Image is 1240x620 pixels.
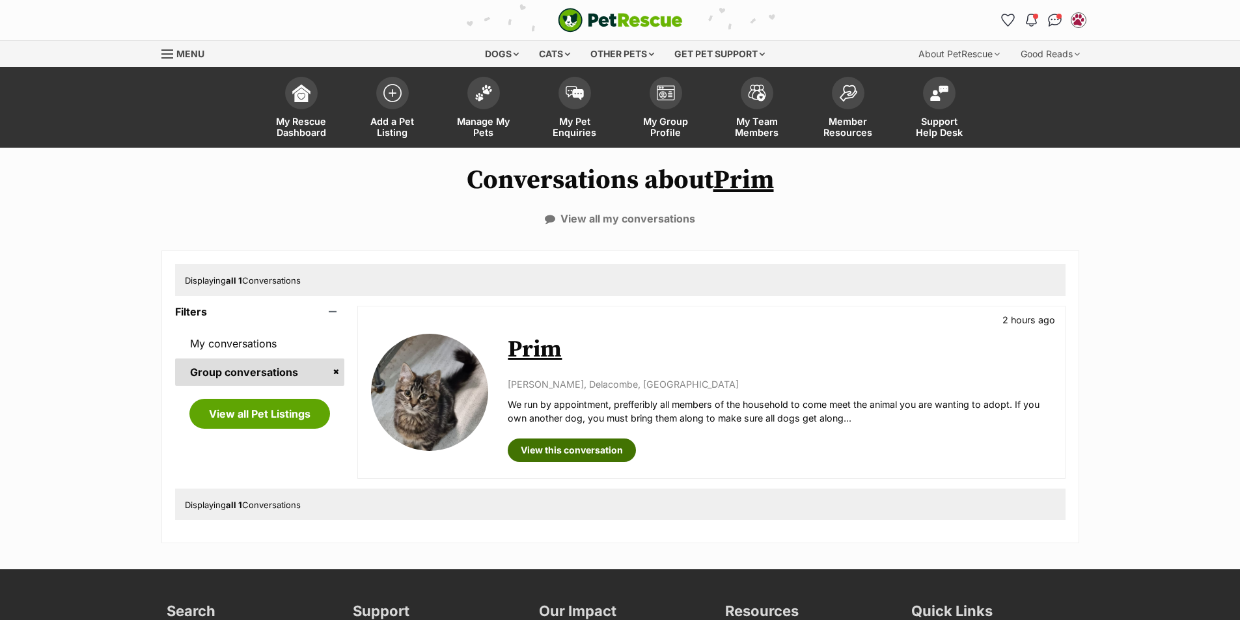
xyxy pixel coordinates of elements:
p: 2 hours ago [1002,313,1055,327]
img: group-profile-icon-3fa3cf56718a62981997c0bc7e787c4b2cf8bcc04b72c1350f741eb67cf2f40e.svg [657,85,675,101]
span: Displaying Conversations [185,275,301,286]
a: View this conversation [508,438,636,462]
a: Prim [508,335,562,364]
a: My Pet Enquiries [529,70,620,148]
a: Favourites [998,10,1019,31]
img: dashboard-icon-eb2f2d2d3e046f16d808141f083e7271f6b2e854fb5c12c21221c1fb7104beca.svg [292,84,310,102]
a: My Rescue Dashboard [256,70,347,148]
strong: all 1 [226,500,242,510]
div: About PetRescue [909,41,1009,67]
p: We run by appointment, prefferibly all members of the household to come meet the animal you are w... [508,398,1051,425]
div: Other pets [581,41,663,67]
p: [PERSON_NAME], Delacombe, [GEOGRAPHIC_DATA] [508,377,1051,391]
img: logo-cat-932fe2b9b8326f06289b0f2fb663e598f794de774fb13d1741a6617ecf9a85b4.svg [558,8,683,33]
a: My Team Members [711,70,803,148]
button: Notifications [1021,10,1042,31]
div: Dogs [476,41,528,67]
span: Menu [176,48,204,59]
a: Conversations [1045,10,1066,31]
img: Ballarat Animal Shelter profile pic [1072,14,1085,27]
span: My Group Profile [637,116,695,138]
span: Support Help Desk [910,116,969,138]
img: chat-41dd97257d64d25036548639549fe6c8038ab92f7586957e7f3b1b290dea8141.svg [1048,14,1062,27]
img: member-resources-icon-8e73f808a243e03378d46382f2149f9095a855e16c252ad45f914b54edf8863c.svg [839,85,857,102]
strong: all 1 [226,275,242,286]
a: Menu [161,41,214,64]
a: Support Help Desk [894,70,985,148]
img: team-members-icon-5396bd8760b3fe7c0b43da4ab00e1e3bb1a5d9ba89233759b79545d2d3fc5d0d.svg [748,85,766,101]
a: Add a Pet Listing [347,70,438,148]
a: View all my conversations [545,213,695,224]
header: Filters [175,306,345,317]
img: help-desk-icon-fdf02630f3aa405de69fd3d07c3f3aa587a6932b1a1747fa1d2bba05be0121f9.svg [930,85,948,101]
img: notifications-46538b983faf8c2785f20acdc204bb7945ddae34d4c08c2a6579f10ce5e182be.svg [1026,14,1036,27]
span: Member Resources [819,116,877,138]
a: Manage My Pets [438,70,529,148]
img: add-pet-listing-icon-0afa8454b4691262ce3f59096e99ab1cd57d4a30225e0717b998d2c9b9846f56.svg [383,84,402,102]
span: My Team Members [728,116,786,138]
ul: Account quick links [998,10,1089,31]
button: My account [1068,10,1089,31]
div: Cats [530,41,579,67]
span: Manage My Pets [454,116,513,138]
a: My conversations [175,330,345,357]
img: Prim [371,334,488,451]
img: manage-my-pets-icon-02211641906a0b7f246fdf0571729dbe1e7629f14944591b6c1af311fb30b64b.svg [475,85,493,101]
span: Displaying Conversations [185,500,301,510]
div: Good Reads [1012,41,1089,67]
a: My Group Profile [620,70,711,148]
span: Add a Pet Listing [363,116,422,138]
a: Group conversations [175,358,345,386]
a: View all Pet Listings [189,399,330,429]
a: PetRescue [558,8,683,33]
span: My Rescue Dashboard [272,116,331,138]
div: Get pet support [665,41,774,67]
a: Prim [713,164,774,196]
img: pet-enquiries-icon-7e3ad2cf08bfb03b45e93fb7055b45f3efa6380592205ae92323e6603595dc1f.svg [566,86,584,100]
span: My Pet Enquiries [545,116,604,138]
a: Member Resources [803,70,894,148]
